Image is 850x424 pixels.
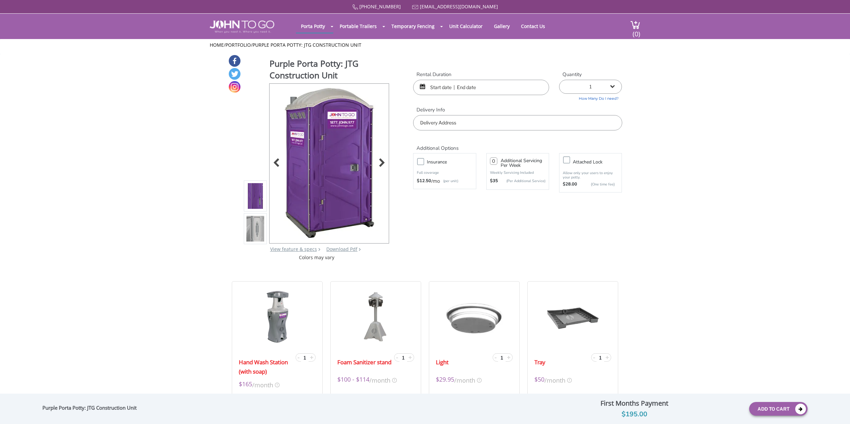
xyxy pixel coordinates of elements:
div: $195.00 [525,409,744,420]
strong: $35 [490,178,498,184]
span: $50 [534,375,544,385]
input: Delivery Address [413,115,622,130]
h3: Insurance [427,158,479,166]
a: Unit Calculator [444,20,488,33]
h2: Additional Options [413,137,622,151]
h3: Additional Servicing Per Week [501,158,545,168]
a: Hand Wash Station (with soap) [239,358,294,376]
span: /month [544,375,565,385]
a: Portable Trailers [335,20,382,33]
a: Temporary Fencing [386,20,440,33]
a: Contact Us [516,20,550,33]
img: Mail [412,5,418,9]
img: 17 [260,290,295,343]
a: Gallery [489,20,515,33]
label: Rental Duration [413,71,549,78]
span: + [606,353,609,361]
a: Light [436,358,449,367]
a: View feature & specs [270,246,317,252]
img: cart a [630,20,640,29]
span: /month [454,375,475,385]
a: Instagram [229,81,240,93]
img: right arrow icon [318,248,320,251]
a: [PHONE_NUMBER] [359,3,401,10]
p: Allow only your users to enjoy your potty. [563,171,618,179]
p: (per unit) [440,178,458,184]
a: Download Pdf [326,246,357,252]
input: 0 [490,157,497,165]
label: Quantity [559,71,622,78]
strong: $28.00 [563,181,577,188]
img: Call [352,4,358,10]
div: /mo [417,178,472,184]
ul: / / [210,42,640,48]
span: /month [369,375,390,385]
span: $100 - $114 [337,375,369,385]
img: icon [275,383,280,387]
a: Purple Porta Potty: JTG Construction Unit [252,42,361,48]
div: First Months Payment [525,398,744,409]
img: JOHN to go [210,20,274,33]
h3: Attached lock [573,158,625,166]
a: [EMAIL_ADDRESS][DOMAIN_NAME] [420,3,498,10]
span: - [396,353,398,361]
img: chevron.png [359,248,361,251]
img: 17 [361,290,391,343]
label: Delivery Info [413,106,622,113]
div: Purple Porta Potty: JTG Construction Unit [42,405,140,413]
img: icon [392,378,397,383]
a: Tray [534,358,545,367]
a: Facebook [229,55,240,67]
p: {One time fee} [580,181,615,188]
img: 17 [546,290,600,343]
button: Add To Cart [749,402,808,416]
div: Colors may vary [244,254,390,261]
img: Product [279,84,380,241]
img: 17 [436,290,512,343]
span: (0) [632,24,640,38]
span: - [593,353,595,361]
span: $29.95 [436,375,454,385]
a: Porta Potty [296,20,330,33]
input: Start date | End date [413,80,549,95]
a: How Many Do I need? [559,94,622,101]
a: Foam Sanitizer stand [337,358,391,367]
img: Product [246,117,265,275]
h1: Purple Porta Potty: JTG Construction Unit [270,58,390,83]
img: icon [477,378,482,383]
span: + [507,353,510,361]
p: Full coverage [417,169,472,176]
span: + [408,353,412,361]
p: Weekly Servicing Included [490,170,545,175]
a: Twitter [229,68,240,80]
span: - [298,353,300,361]
img: icon [567,378,572,383]
strong: $12.50 [417,178,431,184]
p: (Per Additional Service) [498,178,545,183]
img: Product [246,150,265,307]
a: Portfolio [225,42,251,48]
span: $165 [239,380,252,389]
span: /month [252,380,273,389]
a: Home [210,42,224,48]
span: + [310,353,313,361]
span: - [495,353,497,361]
